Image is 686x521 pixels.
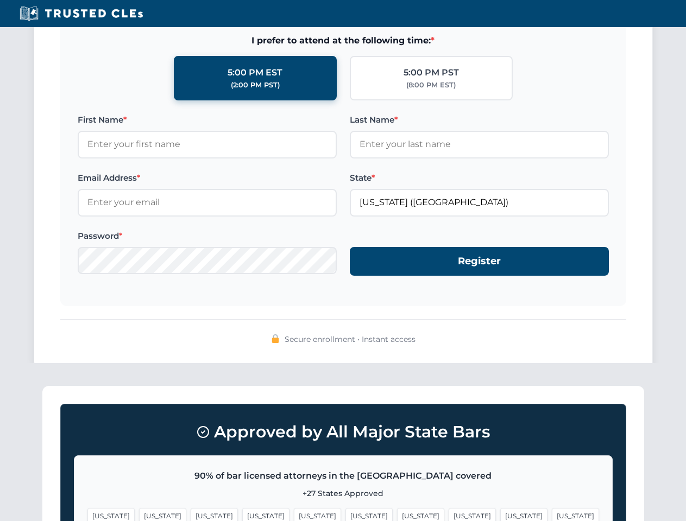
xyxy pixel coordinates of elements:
[350,189,609,216] input: Florida (FL)
[404,66,459,80] div: 5:00 PM PST
[285,333,416,345] span: Secure enrollment • Instant access
[78,113,337,126] label: First Name
[74,417,613,447] h3: Approved by All Major State Bars
[16,5,146,22] img: Trusted CLEs
[350,171,609,185] label: State
[87,487,599,499] p: +27 States Approved
[350,131,609,158] input: Enter your last name
[78,230,337,243] label: Password
[271,334,280,343] img: 🔒
[406,80,456,91] div: (8:00 PM EST)
[228,66,282,80] div: 5:00 PM EST
[87,469,599,483] p: 90% of bar licensed attorneys in the [GEOGRAPHIC_DATA] covered
[350,113,609,126] label: Last Name
[78,189,337,216] input: Enter your email
[78,171,337,185] label: Email Address
[78,131,337,158] input: Enter your first name
[350,247,609,276] button: Register
[78,34,609,48] span: I prefer to attend at the following time:
[231,80,280,91] div: (2:00 PM PST)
